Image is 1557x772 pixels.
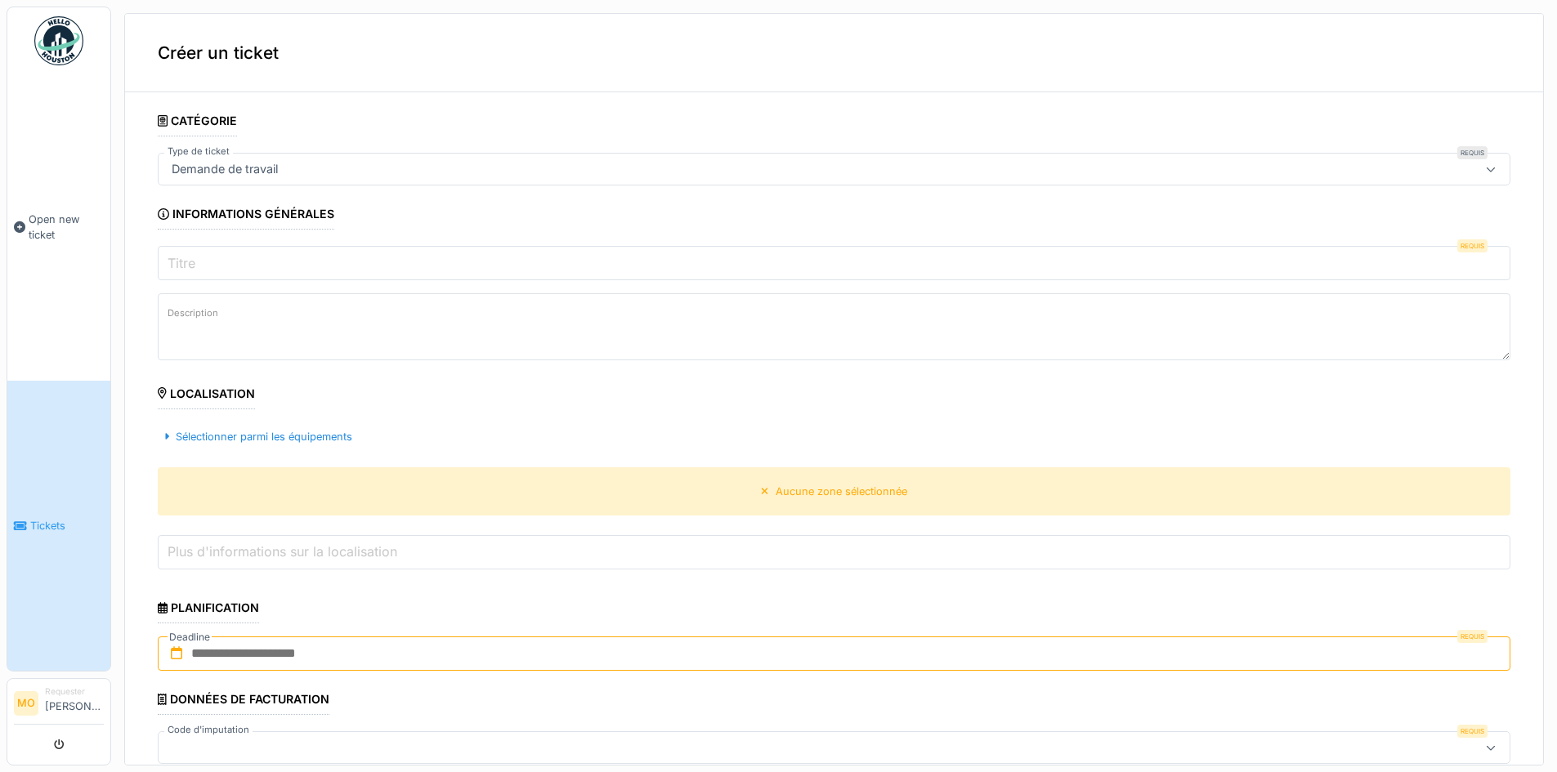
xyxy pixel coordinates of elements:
[158,382,255,409] div: Localisation
[45,685,104,721] li: [PERSON_NAME]
[164,542,400,561] label: Plus d'informations sur la localisation
[165,160,284,178] div: Demande de travail
[7,381,110,672] a: Tickets
[1457,146,1488,159] div: Requis
[1457,725,1488,738] div: Requis
[164,303,221,324] label: Description
[1457,630,1488,643] div: Requis
[1457,239,1488,252] div: Requis
[776,484,907,499] div: Aucune zone sélectionnée
[158,596,259,623] div: Planification
[168,628,212,646] label: Deadline
[158,109,237,136] div: Catégorie
[34,16,83,65] img: Badge_color-CXgf-gQk.svg
[14,685,104,725] a: MO Requester[PERSON_NAME]
[30,518,104,533] span: Tickets
[125,14,1543,92] div: Créer un ticket
[14,691,38,716] li: MO
[158,202,334,230] div: Informations générales
[158,687,329,715] div: Données de facturation
[164,145,233,158] label: Type de ticket
[45,685,104,698] div: Requester
[158,426,359,448] div: Sélectionner parmi les équipements
[7,74,110,381] a: Open new ticket
[29,212,104,243] span: Open new ticket
[164,723,253,737] label: Code d'imputation
[164,253,199,273] label: Titre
